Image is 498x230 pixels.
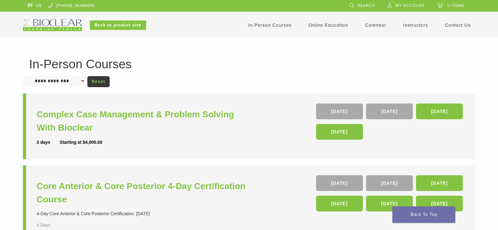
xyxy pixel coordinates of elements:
h1: In-Person Courses [29,58,469,70]
div: 3 days [37,139,60,146]
span: Search [358,3,375,8]
a: Instructors [403,22,428,28]
span: 0 items [447,3,464,8]
a: [DATE] [366,196,413,211]
a: [DATE] [316,196,363,211]
a: [DATE] [416,175,463,191]
a: [DATE] [366,175,413,191]
div: 4 Days [37,222,69,228]
a: Contact Us [445,22,471,28]
div: Starting at $4,000.00 [60,139,102,146]
span: My Account [395,3,425,8]
div: 4-Day Core Anterior & Core Posterior Certification. [DATE] [37,210,251,217]
a: Online Education [309,22,348,28]
a: [DATE] [316,175,363,191]
div: , , , [316,104,465,143]
a: In-Person Courses [248,22,292,28]
a: Complex Case Management & Problem Solving With Bioclear [37,108,251,134]
a: Back to product site [90,20,146,30]
a: [DATE] [366,104,413,119]
img: Bioclear [23,19,82,31]
a: Back To Top [392,206,455,223]
a: Reset [87,76,110,87]
div: , , , , , [316,175,465,215]
a: [DATE] [416,104,463,119]
a: [DATE] [316,124,363,140]
a: Calendar [365,22,386,28]
a: [DATE] [316,104,363,119]
a: [DATE] [416,196,463,211]
a: Core Anterior & Core Posterior 4-Day Certification Course [37,180,251,206]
